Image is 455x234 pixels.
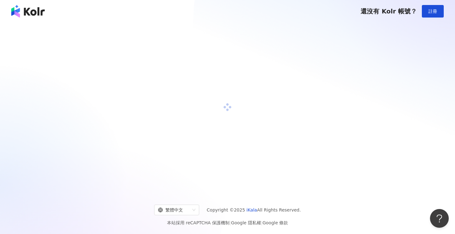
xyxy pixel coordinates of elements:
img: logo [11,5,45,17]
a: Google 隱私權 [231,220,261,225]
div: 繁體中文 [158,205,190,215]
span: | [261,220,263,225]
a: iKala [246,207,257,212]
span: 本站採用 reCAPTCHA 保護機制 [167,219,288,227]
button: 註冊 [422,5,444,17]
span: 還沒有 Kolr 帳號？ [361,7,417,15]
span: 註冊 [428,9,437,14]
a: Google 條款 [262,220,288,225]
span: Copyright © 2025 All Rights Reserved. [207,206,301,214]
span: | [230,220,231,225]
iframe: Help Scout Beacon - Open [430,209,449,228]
